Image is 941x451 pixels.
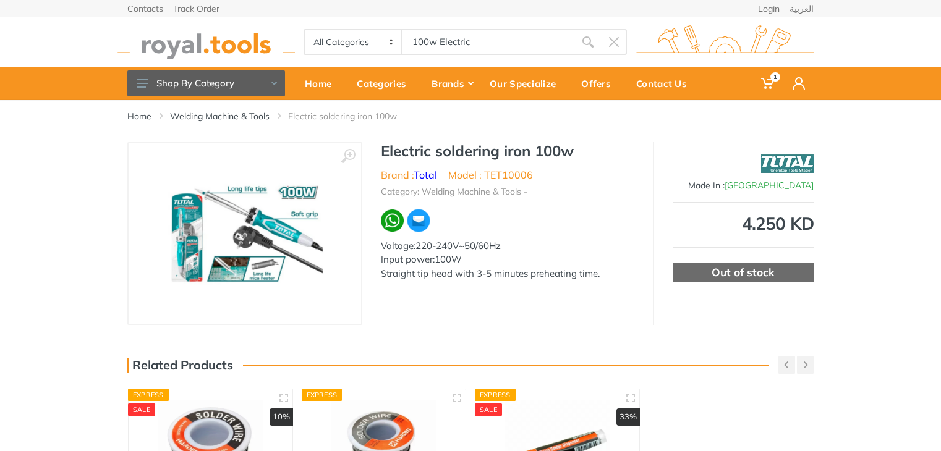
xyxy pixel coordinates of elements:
div: Straight tip head with 3-5 minutes preheating time. [381,267,634,281]
a: Track Order [173,4,219,13]
li: Electric soldering iron 100w [288,110,415,122]
li: Model : TET10006 [448,167,533,182]
div: Express [302,389,343,401]
a: Total [414,169,437,181]
h3: Related Products [127,358,233,373]
div: Categories [348,70,423,96]
img: Total [761,148,814,179]
div: Made In : [673,179,814,192]
a: Home [127,110,151,122]
img: royal.tools Logo [636,25,814,59]
a: Contact Us [628,67,704,100]
img: royal.tools Logo [117,25,295,59]
h1: Electric soldering iron 100w [381,142,634,160]
a: Welding Machine & Tools [170,110,270,122]
button: Shop By Category [127,70,285,96]
a: Categories [348,67,423,100]
a: Offers [573,67,628,100]
li: Category: Welding Machine & Tools - [381,185,527,198]
img: wa.webp [381,209,404,232]
a: Contacts [127,4,163,13]
div: Voltage:220-240V~50/60Hz [381,239,634,253]
div: Express [475,389,516,401]
li: Brand : [381,167,437,182]
a: العربية [790,4,814,13]
div: 4.250 KD [673,215,814,232]
div: Out of stock [673,263,814,282]
div: Contact Us [628,70,704,96]
a: Our Specialize [481,67,573,100]
a: Home [296,67,348,100]
div: SALE [128,403,155,416]
input: Site search [402,29,575,55]
div: Offers [573,70,628,96]
div: 33% [616,408,640,426]
div: Our Specialize [481,70,573,96]
span: [GEOGRAPHIC_DATA] [725,180,814,191]
span: 1 [770,72,780,82]
a: 1 [752,67,784,100]
select: Category [305,30,402,54]
img: ma.webp [406,208,431,233]
div: 10% [270,408,293,426]
img: Royal Tools - Electric soldering iron 100w [167,156,323,311]
nav: breadcrumb [127,110,814,122]
div: Home [296,70,348,96]
div: SALE [475,403,502,416]
div: Brands [423,70,481,96]
div: Input power:100W [381,253,634,267]
a: Login [758,4,780,13]
div: Express [128,389,169,401]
